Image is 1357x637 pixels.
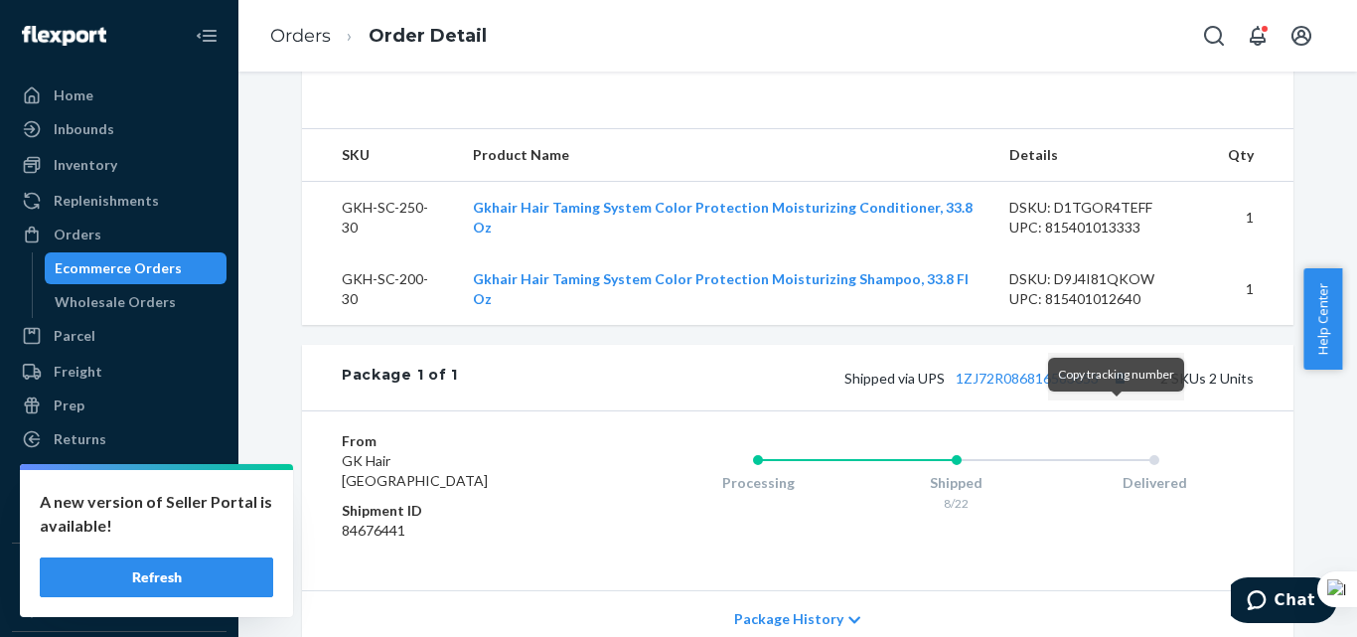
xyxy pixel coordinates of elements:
div: 2 SKUs 2 Units [458,365,1254,391]
dd: 84676441 [342,521,579,541]
a: Ecommerce Orders [45,252,227,284]
div: UPC: 815401012640 [1009,289,1196,309]
div: Shipped [857,473,1056,493]
div: Returns [54,429,106,449]
th: Qty [1212,129,1293,182]
a: Reporting [12,459,226,491]
div: Orders [54,225,101,244]
dt: From [342,431,579,451]
ol: breadcrumbs [254,7,503,66]
div: Prep [54,396,84,415]
button: Open account menu [1282,16,1321,56]
td: GKH-SC-250-30 [302,182,457,254]
div: Replenishments [54,191,159,211]
span: Copy tracking number [1058,367,1174,382]
button: Close Navigation [187,16,226,56]
p: A new version of Seller Portal is available! [40,490,273,538]
button: Open Search Box [1194,16,1234,56]
a: Replenishments [12,185,226,217]
div: Delivered [1055,473,1254,493]
div: Wholesale Orders [55,292,176,312]
div: DSKU: D1TGOR4TEFF [1009,198,1196,218]
a: Order Detail [369,25,487,47]
a: Orders [270,25,331,47]
td: 1 [1212,253,1293,325]
a: Gkhair Hair Taming System Color Protection Moisturizing Conditioner, 33.8 Oz [473,199,973,236]
td: 1 [1212,182,1293,254]
button: Integrations [12,559,226,591]
span: GK Hair [GEOGRAPHIC_DATA] [342,452,488,489]
th: Product Name [457,129,993,182]
th: SKU [302,129,457,182]
button: Open notifications [1238,16,1278,56]
a: 1ZJ72R086816583653 [956,370,1099,387]
a: Inventory [12,149,226,181]
div: Processing [659,473,857,493]
div: 8/22 [857,495,1056,512]
a: Gkhair Hair Taming System Color Protection Moisturizing Shampoo, 33.8 Fl Oz [473,270,969,307]
div: UPC: 815401013333 [1009,218,1196,238]
a: Home [12,80,226,111]
div: Freight [54,362,102,382]
div: Parcel [54,326,95,346]
iframe: Opens a widget where you can chat to one of our agents [1231,577,1337,627]
a: Returns [12,423,226,455]
td: GKH-SC-200-30 [302,253,457,325]
div: Package 1 of 1 [342,365,458,391]
span: Shipped via UPS [844,370,1132,387]
div: Ecommerce Orders [55,258,182,278]
div: DSKU: D9J4I81QKOW [1009,269,1196,289]
button: Help Center [1303,268,1342,370]
button: Refresh [40,557,273,597]
a: Prep [12,390,226,421]
div: Home [54,85,93,105]
a: Parcel [12,320,226,352]
a: Wholesale Orders [45,286,227,318]
a: Add Integration [12,599,226,623]
th: Details [993,129,1212,182]
div: Inbounds [54,119,114,139]
a: Inbounds [12,113,226,145]
div: Inventory [54,155,117,175]
a: Billing [12,495,226,527]
span: Package History [734,609,843,629]
img: Flexport logo [22,26,106,46]
a: Orders [12,219,226,250]
dt: Shipment ID [342,501,579,521]
a: Freight [12,356,226,388]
